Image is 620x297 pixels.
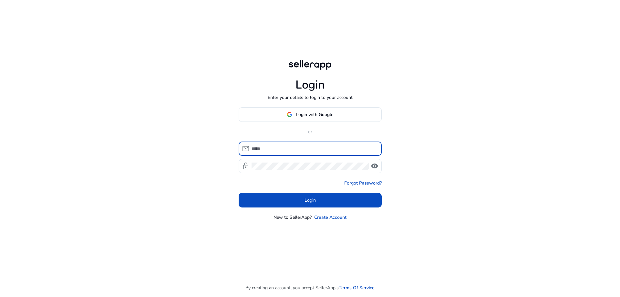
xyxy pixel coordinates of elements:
h1: Login [295,78,325,92]
p: or [239,128,382,135]
a: Forgot Password? [344,180,382,186]
a: Create Account [314,214,346,221]
p: Enter your details to login to your account [268,94,353,101]
button: Login with Google [239,107,382,122]
img: google-logo.svg [287,111,293,117]
span: Login with Google [296,111,333,118]
button: Login [239,193,382,207]
a: Terms Of Service [339,284,375,291]
span: visibility [371,162,378,170]
p: New to SellerApp? [274,214,312,221]
span: mail [242,145,250,153]
span: Login [305,197,316,204]
span: lock [242,162,250,170]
